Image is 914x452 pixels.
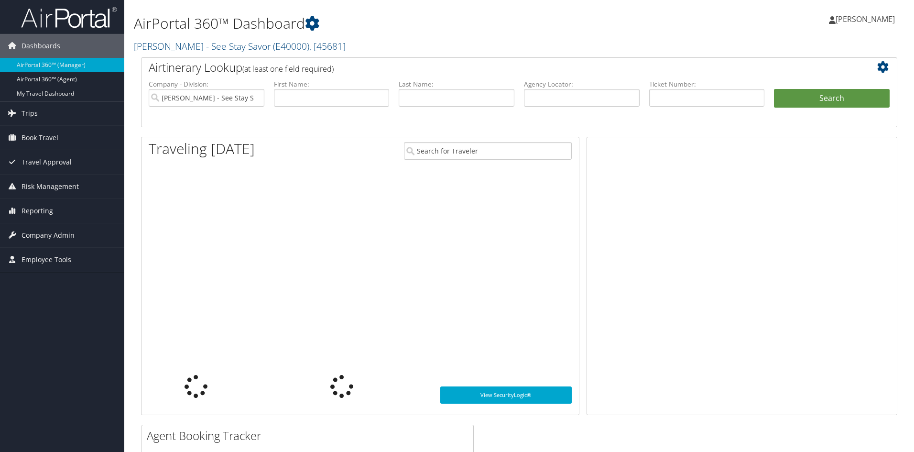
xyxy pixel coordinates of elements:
[134,40,346,53] a: [PERSON_NAME] - See Stay Savor
[22,199,53,223] span: Reporting
[22,101,38,125] span: Trips
[149,59,827,76] h2: Airtinerary Lookup
[774,89,890,108] button: Search
[22,175,79,198] span: Risk Management
[22,150,72,174] span: Travel Approval
[21,6,117,29] img: airportal-logo.png
[309,40,346,53] span: , [ 45681 ]
[134,13,648,33] h1: AirPortal 360™ Dashboard
[22,34,60,58] span: Dashboards
[836,14,895,24] span: [PERSON_NAME]
[22,223,75,247] span: Company Admin
[273,40,309,53] span: ( E40000 )
[22,126,58,150] span: Book Travel
[404,142,572,160] input: Search for Traveler
[147,428,473,444] h2: Agent Booking Tracker
[22,248,71,272] span: Employee Tools
[149,139,255,159] h1: Traveling [DATE]
[829,5,904,33] a: [PERSON_NAME]
[524,79,640,89] label: Agency Locator:
[274,79,390,89] label: First Name:
[649,79,765,89] label: Ticket Number:
[149,79,264,89] label: Company - Division:
[242,64,334,74] span: (at least one field required)
[399,79,514,89] label: Last Name:
[440,386,572,404] a: View SecurityLogic®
